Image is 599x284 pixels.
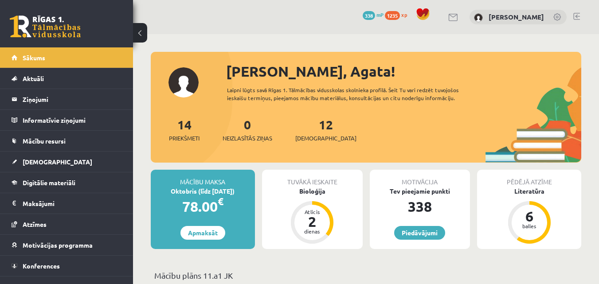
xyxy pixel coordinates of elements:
[12,256,122,276] a: Konferences
[23,74,44,82] span: Aktuāli
[169,134,200,143] span: Priekšmeti
[299,229,325,234] div: dienas
[12,193,122,214] a: Maksājumi
[474,13,483,22] img: Agata Kapisterņicka
[12,152,122,172] a: [DEMOGRAPHIC_DATA]
[12,110,122,130] a: Informatīvie ziņojumi
[516,209,543,223] div: 6
[262,187,363,245] a: Bioloģija Atlicis 2 dienas
[223,134,272,143] span: Neizlasītās ziņas
[12,47,122,68] a: Sākums
[151,187,255,196] div: Oktobris (līdz [DATE])
[12,131,122,151] a: Mācību resursi
[154,269,578,281] p: Mācību plāns 11.a1 JK
[12,68,122,89] a: Aktuāli
[12,214,122,234] a: Atzīmes
[169,117,200,143] a: 14Priekšmeti
[299,209,325,214] div: Atlicis
[370,187,470,196] div: Tev pieejamie punkti
[295,117,356,143] a: 12[DEMOGRAPHIC_DATA]
[477,170,581,187] div: Pēdējā atzīme
[23,179,75,187] span: Digitālie materiāli
[23,241,93,249] span: Motivācijas programma
[370,196,470,217] div: 338
[385,11,400,20] span: 1235
[363,11,384,18] a: 338 mP
[151,170,255,187] div: Mācību maksa
[477,187,581,245] a: Literatūra 6 balles
[477,187,581,196] div: Literatūra
[23,137,66,145] span: Mācību resursi
[363,11,375,20] span: 338
[516,223,543,229] div: balles
[227,86,485,102] div: Laipni lūgts savā Rīgas 1. Tālmācības vidusskolas skolnieka profilā. Šeit Tu vari redzēt tuvojošo...
[23,262,60,270] span: Konferences
[12,172,122,193] a: Digitālie materiāli
[370,170,470,187] div: Motivācija
[10,16,81,38] a: Rīgas 1. Tālmācības vidusskola
[376,11,384,18] span: mP
[23,220,47,228] span: Atzīmes
[23,110,122,130] legend: Informatīvie ziņojumi
[226,61,581,82] div: [PERSON_NAME], Agata!
[385,11,411,18] a: 1235 xp
[262,170,363,187] div: Tuvākā ieskaite
[23,193,122,214] legend: Maksājumi
[151,196,255,217] div: 78.00
[23,54,45,62] span: Sākums
[223,117,272,143] a: 0Neizlasītās ziņas
[23,89,122,109] legend: Ziņojumi
[218,195,223,208] span: €
[394,226,445,240] a: Piedāvājumi
[23,158,92,166] span: [DEMOGRAPHIC_DATA]
[299,214,325,229] div: 2
[12,89,122,109] a: Ziņojumi
[12,235,122,255] a: Motivācijas programma
[262,187,363,196] div: Bioloģija
[295,134,356,143] span: [DEMOGRAPHIC_DATA]
[401,11,407,18] span: xp
[489,12,544,21] a: [PERSON_NAME]
[180,226,225,240] a: Apmaksāt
